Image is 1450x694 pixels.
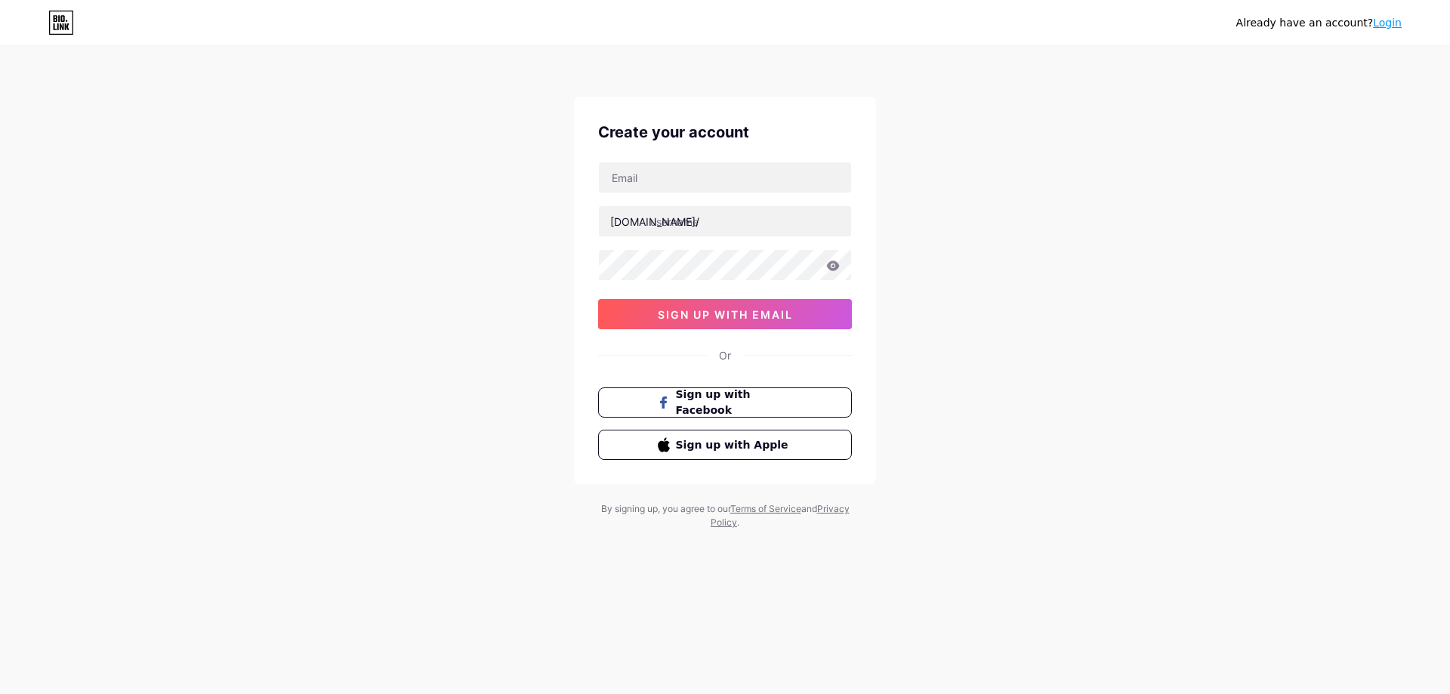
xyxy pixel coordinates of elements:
div: [DOMAIN_NAME]/ [610,214,699,230]
div: Already have an account? [1236,15,1402,31]
button: Sign up with Apple [598,430,852,460]
a: Login [1373,17,1402,29]
div: Create your account [598,121,852,143]
div: Or [719,347,731,363]
input: username [599,206,851,236]
span: Sign up with Facebook [676,387,793,418]
span: Sign up with Apple [676,437,793,453]
a: Terms of Service [730,503,801,514]
input: Email [599,162,851,193]
span: sign up with email [658,308,793,321]
div: By signing up, you agree to our and . [597,502,853,529]
button: Sign up with Facebook [598,387,852,418]
button: sign up with email [598,299,852,329]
